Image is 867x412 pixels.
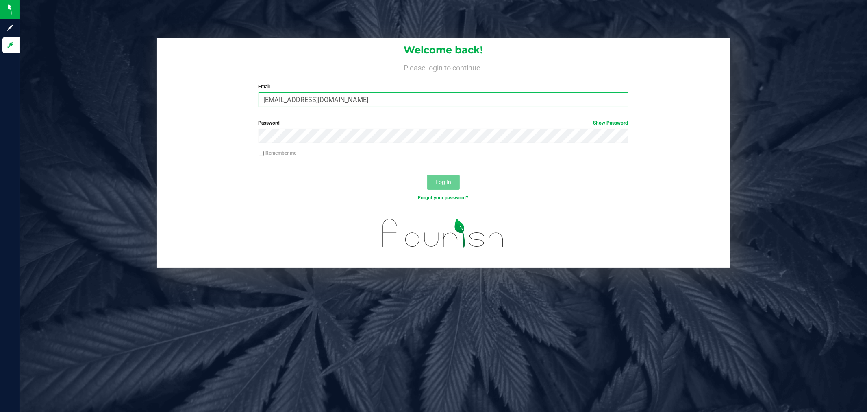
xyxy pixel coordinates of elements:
img: flourish_logo.svg [372,210,515,256]
button: Log In [427,175,460,190]
label: Email [259,83,628,90]
input: Remember me [259,151,264,156]
inline-svg: Sign up [6,24,14,32]
span: Log In [435,179,451,185]
a: Show Password [593,120,628,126]
h4: Please login to continue. [157,62,730,72]
h1: Welcome back! [157,45,730,55]
a: Forgot your password? [418,195,469,201]
label: Remember me [259,149,297,157]
span: Password [259,120,280,126]
inline-svg: Log in [6,41,14,49]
